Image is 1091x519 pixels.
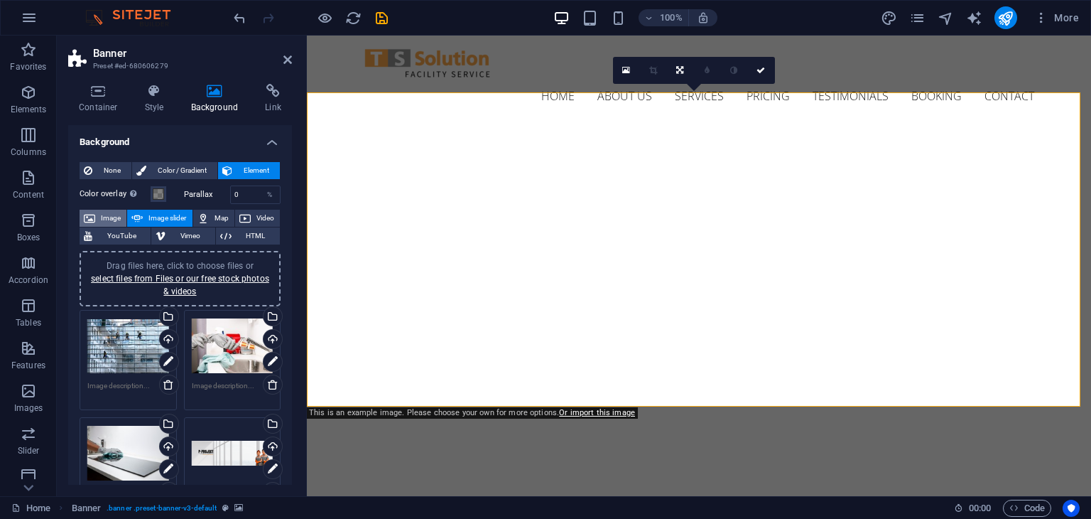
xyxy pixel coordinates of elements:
[909,9,926,26] button: pages
[640,57,667,84] a: Crop mode
[236,228,276,245] span: HTML
[222,504,229,512] i: This element is a customizable preset
[80,228,151,245] button: YouTube
[147,210,188,227] span: Image slider
[11,104,47,115] p: Elements
[93,60,264,73] h3: Preset #ed-680606279
[748,57,775,84] a: Confirm ( Ctrl ⏎ )
[559,408,635,417] a: Or import this image
[938,9,955,26] button: navigator
[613,57,640,84] a: Select files from the file manager, stock photos, or upload file(s)
[994,6,1017,29] button: publish
[721,57,748,84] a: Greyscale
[697,11,710,24] i: On resize automatically adjust zoom level to fit chosen device.
[87,318,169,375] div: glass-facade-817732_1920.jpg
[16,317,41,328] p: Tables
[218,162,280,179] button: Element
[68,84,134,114] h4: Container
[373,9,390,26] button: save
[18,445,40,456] p: Slider
[234,504,243,512] i: This element contains a background
[1009,500,1045,517] span: Code
[235,210,280,227] button: Video
[170,228,210,245] span: Vimeo
[184,191,230,198] label: Parallax
[881,10,897,26] i: Design (Ctrl+Alt+Y)
[345,10,362,26] i: Reload page
[91,274,269,296] a: select files from Files or our free stock photos & videos
[87,425,169,482] div: cleanliness-2799475_960_720.jpg
[14,402,43,414] p: Images
[80,162,131,179] button: None
[97,162,127,179] span: None
[91,261,269,296] span: Drag files here, click to choose files or
[192,318,273,375] div: cleanliness-2799470_960_720.jpg
[660,9,683,26] h6: 100%
[192,425,273,482] div: Banner_Page2_3D-FpyfaDkXCc3jeLVPFy41ew.png
[694,57,721,84] a: Blur
[10,61,46,73] p: Favorites
[68,125,292,151] h4: Background
[213,210,230,227] span: Map
[127,210,192,227] button: Image slider
[316,9,333,26] button: Click here to leave preview mode and continue editing
[1034,11,1079,25] span: More
[306,407,638,419] div: This is an example image. Please choose your own for more options.
[180,84,255,114] h4: Background
[667,57,694,84] a: Change orientation
[979,503,981,513] span: :
[954,500,992,517] h6: Session time
[254,84,292,114] h4: Link
[938,10,954,26] i: Navigator
[151,162,213,179] span: Color / Gradient
[231,9,248,26] button: undo
[72,500,244,517] nav: breadcrumb
[1063,500,1080,517] button: Usercentrics
[132,162,217,179] button: Color / Gradient
[11,500,50,517] a: Click to cancel selection. Double-click to open Pages
[1003,500,1051,517] button: Code
[13,189,44,200] p: Content
[344,9,362,26] button: reload
[216,228,280,245] button: HTML
[9,274,48,286] p: Accordion
[966,9,983,26] button: text_generator
[82,9,188,26] img: Editor Logo
[134,84,180,114] h4: Style
[11,360,45,371] p: Features
[11,146,46,158] p: Columns
[193,210,234,227] button: Map
[93,47,292,60] h2: Banner
[374,10,390,26] i: Save (Ctrl+S)
[237,162,276,179] span: Element
[17,232,40,243] p: Boxes
[997,10,1014,26] i: Publish
[260,186,280,203] div: %
[909,10,926,26] i: Pages (Ctrl+Alt+S)
[255,210,276,227] span: Video
[966,10,982,26] i: AI Writer
[151,228,215,245] button: Vimeo
[1028,6,1085,29] button: More
[72,500,102,517] span: Click to select. Double-click to edit
[80,210,126,227] button: Image
[97,228,146,245] span: YouTube
[881,9,898,26] button: design
[107,500,217,517] span: . banner .preset-banner-v3-default
[232,10,248,26] i: Undo: Change slider images (Ctrl+Z)
[639,9,689,26] button: 100%
[80,186,151,203] label: Color overlay
[99,210,122,227] span: Image
[969,500,991,517] span: 00 00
